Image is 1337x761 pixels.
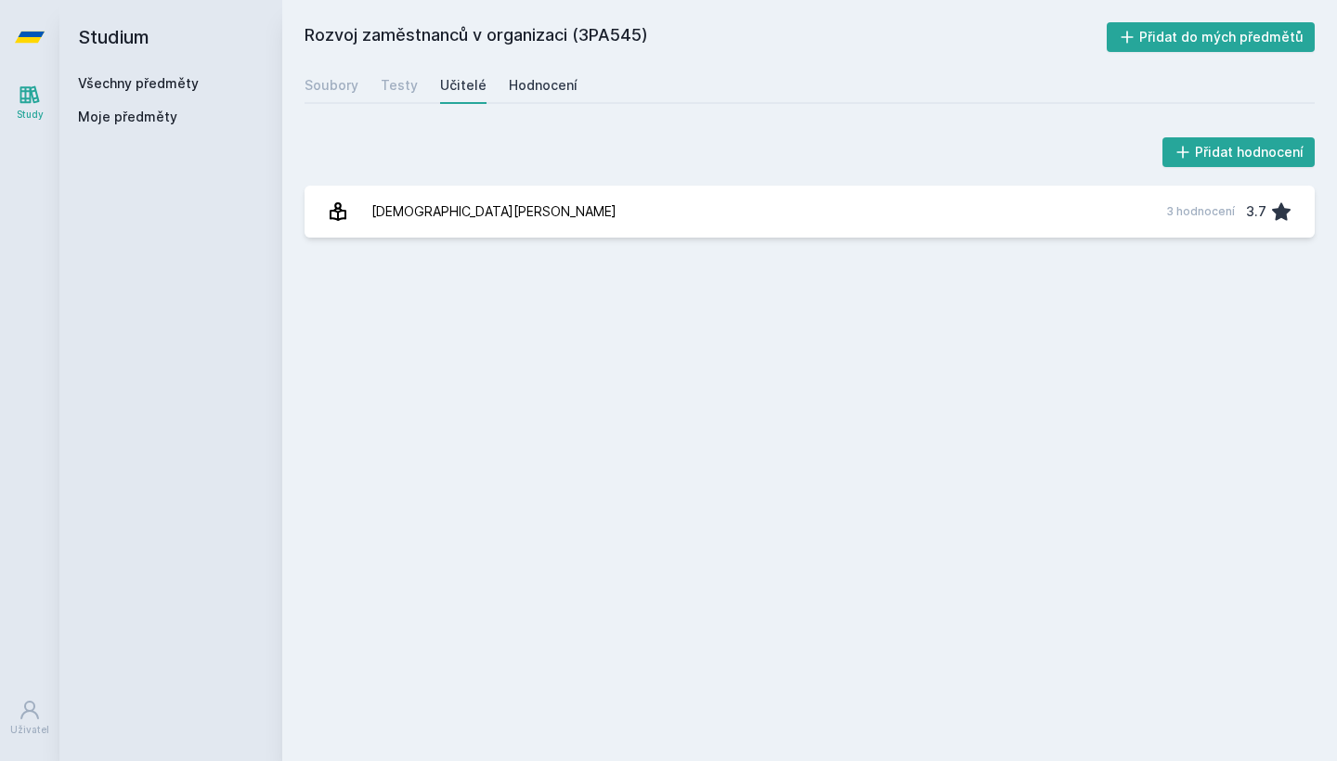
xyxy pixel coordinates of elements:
[17,108,44,122] div: Study
[10,723,49,737] div: Uživatel
[440,76,487,95] div: Učitelé
[305,22,1107,52] h2: Rozvoj zaměstnanců v organizaci (3PA545)
[4,74,56,131] a: Study
[371,193,617,230] div: [DEMOGRAPHIC_DATA][PERSON_NAME]
[381,67,418,104] a: Testy
[1166,204,1235,219] div: 3 hodnocení
[78,75,199,91] a: Všechny předměty
[305,186,1315,238] a: [DEMOGRAPHIC_DATA][PERSON_NAME] 3 hodnocení 3.7
[1162,137,1316,167] button: Přidat hodnocení
[509,76,578,95] div: Hodnocení
[78,108,177,126] span: Moje předměty
[440,67,487,104] a: Učitelé
[381,76,418,95] div: Testy
[305,76,358,95] div: Soubory
[1107,22,1316,52] button: Přidat do mých předmětů
[509,67,578,104] a: Hodnocení
[305,67,358,104] a: Soubory
[4,690,56,746] a: Uživatel
[1246,193,1266,230] div: 3.7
